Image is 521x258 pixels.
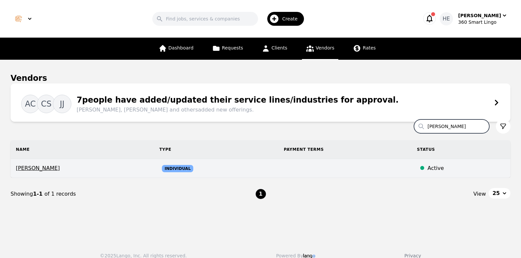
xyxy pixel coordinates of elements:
[493,189,500,197] span: 25
[154,140,279,159] th: Type
[11,178,510,210] nav: Page navigation
[168,45,194,50] span: Dashboard
[13,14,24,24] img: Logo
[458,12,501,19] div: [PERSON_NAME]
[473,190,486,198] span: View
[41,99,52,109] span: CS
[11,73,47,83] h1: Vendors
[155,38,198,60] a: Dashboard
[208,38,247,60] a: Requests
[496,119,510,134] button: Filter
[302,38,338,60] a: Vendors
[428,164,505,172] div: Active
[162,165,193,172] span: Individual
[11,190,255,198] div: Showing of 1 records
[443,15,450,23] span: HE
[258,9,308,28] button: Create
[258,38,291,60] a: Clients
[316,45,334,50] span: Vendors
[222,45,243,50] span: Requests
[11,140,154,159] th: Name
[414,119,489,133] input: Search
[33,191,44,197] span: 1-1
[152,12,258,26] input: Find jobs, services & companies
[77,106,399,114] span: [PERSON_NAME], [PERSON_NAME] and others added new offerings.
[412,140,510,159] th: Status
[272,45,287,50] span: Clients
[440,12,508,25] button: HE[PERSON_NAME]360 Smart Lingo
[489,188,510,199] button: 25
[279,140,412,159] th: Payment Terms
[60,99,64,109] span: JJ
[458,19,508,25] div: 360 Smart Lingo
[71,94,399,114] div: 7 people have added/updated their service lines/industries for approval.
[25,99,36,109] span: AC
[16,164,149,172] span: [PERSON_NAME]
[363,45,376,50] span: Rates
[349,38,380,60] a: Rates
[282,16,302,22] span: Create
